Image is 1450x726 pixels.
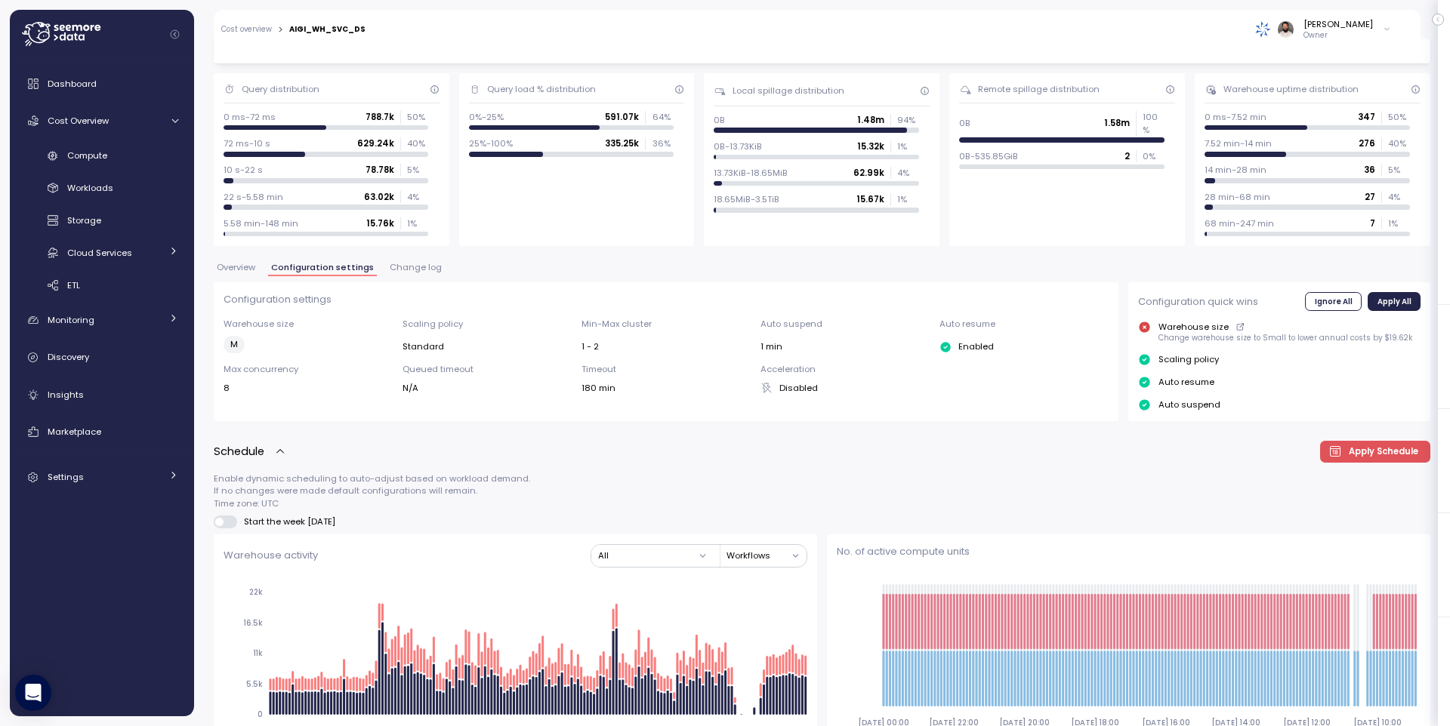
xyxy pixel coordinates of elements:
[243,618,263,628] tspan: 16.5k
[289,26,366,33] div: AIGI_WH_SVC_DS
[16,69,188,99] a: Dashboard
[469,111,504,123] p: 0%-25%
[253,648,263,658] tspan: 11k
[1368,292,1421,310] button: Apply All
[242,83,319,95] div: Query distribution
[224,111,276,123] p: 0 ms-72 ms
[214,472,1430,509] p: Enable dynamic scheduling to auto-adjust based on workload demand. If no changes were made defaul...
[278,25,283,35] div: >
[221,26,272,33] a: Cost overview
[652,137,674,149] p: 36 %
[1143,150,1164,162] p: 0 %
[48,389,84,401] span: Insights
[1359,137,1375,149] p: 276
[224,382,393,394] div: 8
[582,382,751,394] div: 180 min
[714,167,788,179] p: 13.73KiB-18.65MiB
[1143,111,1164,136] p: 100 %
[230,337,238,352] span: M
[1388,137,1409,149] p: 40 %
[16,380,188,410] a: Insights
[1158,376,1214,388] p: Auto resume
[727,545,807,567] button: Workflows
[403,340,572,352] div: Standard
[165,29,184,40] button: Collapse navigation
[407,217,428,229] p: 1 %
[237,515,336,528] span: Start the week [DATE]
[714,193,779,205] p: 18.65MiB-3.5TiB
[403,318,572,330] p: Scaling policy
[16,272,188,297] a: ETL
[469,137,513,149] p: 25%-100%
[897,193,918,205] p: 1 %
[16,343,188,373] a: Discovery
[224,137,270,149] p: 72 ms-10 s
[837,544,1421,559] p: No. of active compute units
[652,111,674,123] p: 64 %
[48,471,84,483] span: Settings
[582,340,751,352] div: 1 - 2
[48,314,94,326] span: Monitoring
[1205,191,1270,203] p: 28 min-68 min
[214,443,264,460] p: Schedule
[1303,30,1373,41] p: Owner
[224,191,283,203] p: 22 s-5.58 min
[16,463,188,493] a: Settings
[605,111,639,123] p: 591.07k
[1158,398,1220,411] p: Auto suspend
[760,318,930,330] p: Auto suspend
[1388,164,1409,176] p: 5 %
[48,78,97,90] span: Dashboard
[1158,333,1412,343] p: Change warehouse size to Small to lower annual costs by $19.62k
[1125,150,1130,162] p: 2
[1365,191,1375,203] p: 27
[1388,111,1409,123] p: 50 %
[403,363,572,375] p: Queued timeout
[1388,217,1409,229] p: 1 %
[364,191,394,203] p: 63.02k
[224,292,1109,307] p: Configuration settings
[487,83,596,95] div: Query load % distribution
[1315,293,1353,309] span: Ignore All
[1223,83,1359,95] div: Warehouse uptime distribution
[15,675,51,711] div: Open Intercom Messenger
[1305,292,1362,310] button: Ignore All
[16,106,188,136] a: Cost Overview
[366,217,394,229] p: 15.76k
[246,679,263,689] tspan: 5.5k
[407,111,428,123] p: 50 %
[582,363,751,375] p: Timeout
[403,382,572,394] div: N/A
[978,83,1100,95] div: Remote spillage distribution
[856,193,884,205] p: 15.67k
[714,140,762,152] p: 0B-13.73KiB
[16,417,188,447] a: Marketplace
[67,279,80,291] span: ETL
[1320,441,1431,463] button: Apply Schedule
[897,167,918,179] p: 4 %
[271,263,374,272] span: Configuration settings
[1358,111,1375,123] p: 347
[760,363,930,375] p: Acceleration
[1370,217,1375,229] p: 7
[67,182,113,194] span: Workloads
[357,137,394,149] p: 629.24k
[67,149,107,162] span: Compute
[959,150,1018,162] p: 0B-535.85GiB
[605,137,639,149] p: 335.25k
[1158,353,1219,365] p: Scaling policy
[224,318,393,330] p: Warehouse size
[366,164,394,176] p: 78.78k
[760,382,930,394] div: Disabled
[733,85,844,97] div: Local spillage distribution
[857,114,884,126] p: 1.48m
[959,117,970,129] p: 0B
[582,318,751,330] p: Min-Max cluster
[897,140,918,152] p: 1 %
[217,263,255,272] span: Overview
[1158,321,1229,333] p: Warehouse size
[67,214,101,226] span: Storage
[214,443,286,460] button: Schedule
[897,114,918,126] p: 94 %
[1138,294,1258,309] p: Configuration quick wins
